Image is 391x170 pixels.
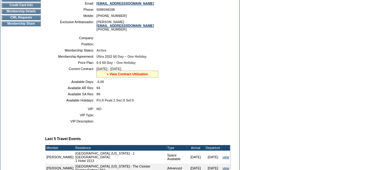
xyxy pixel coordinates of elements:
td: Available AR Res: [48,86,94,90]
td: Space Available [166,151,187,164]
td: Residence [74,145,166,151]
td: Available Days: [48,80,94,84]
a: [EMAIL_ADDRESS][DOMAIN_NAME] [96,24,154,27]
td: VIP Type: [48,113,94,117]
td: Current Contract: [48,67,94,77]
span: 99 [96,92,100,96]
td: Company: [48,36,94,40]
span: 0-0 60 Day – One Holiday [96,61,136,64]
td: Exclusive Ambassador: [48,20,94,31]
td: CWL Requests [2,15,41,20]
td: Available Holidays: [48,98,94,102]
td: Available SA Res: [48,92,94,96]
span: [PHONE_NUMBER] [96,14,127,18]
td: VIP: [48,107,94,111]
td: Membership Status: [48,48,94,52]
span: [DATE] - [DATE] [96,67,121,71]
td: Departure [204,145,222,151]
span: [PERSON_NAME] [PHONE_NUMBER] [96,20,154,31]
span: NO [96,107,101,111]
td: [GEOGRAPHIC_DATA], [US_STATE] - 1 [GEOGRAPHIC_DATA] 1 Hotel 1513 [74,151,166,164]
a: view [223,155,229,159]
span: Active [96,48,106,52]
td: Membership Share [2,21,41,26]
td: Position: [48,42,94,46]
td: Membership Details [2,9,41,14]
b: Last 5 Travel Events [45,137,81,141]
td: Credit Card Info [2,3,41,8]
span: 5089346188 [96,8,115,11]
td: [DATE] [204,151,222,164]
td: VIP Description: [48,119,94,123]
a: view [223,166,229,170]
td: Phone: [48,8,94,11]
a: [EMAIL_ADDRESS][DOMAIN_NAME] [96,2,154,5]
span: Pri:0 Peak:1 Sec:0 Sel:0 [96,98,134,102]
td: [PERSON_NAME] [45,151,74,164]
td: Type [166,145,187,151]
span: -5.00 [96,80,104,84]
a: » View Contract Utilization [107,72,148,76]
span: 94 [96,86,100,90]
td: Member [45,145,74,151]
td: Email: [48,2,94,5]
td: Membership Agreement: [48,55,94,58]
td: Arrival [187,145,204,151]
td: Mobile: [48,14,94,18]
td: [DATE] [187,151,204,164]
span: Ultra 2022 60 Day – One Holiday [96,55,147,58]
td: Price Plan: [48,61,94,64]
